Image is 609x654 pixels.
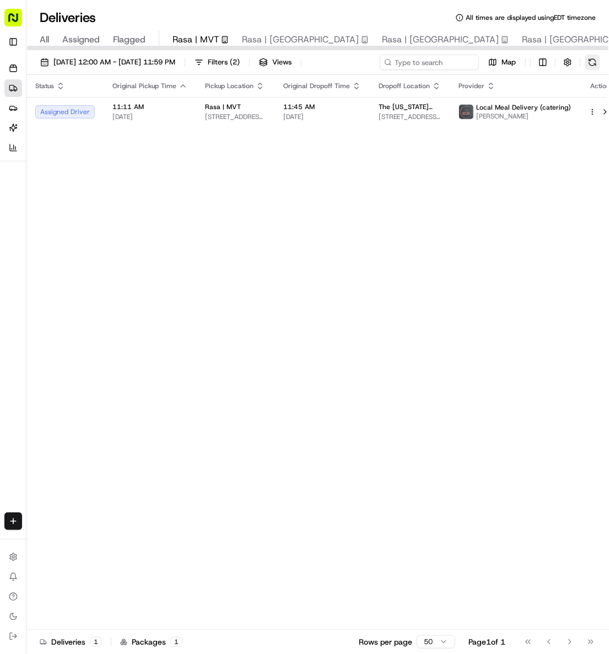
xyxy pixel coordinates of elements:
div: Packages [120,636,182,647]
span: [DATE] [283,112,361,121]
button: See all [171,140,201,154]
span: • [93,170,97,179]
span: Original Dropoff Time [283,82,350,90]
span: • [91,200,95,209]
span: [DATE] [98,200,120,209]
span: [DATE] [99,170,122,179]
button: Start new chat [187,108,201,121]
span: Assigned [62,33,100,46]
button: Refresh [585,55,600,70]
span: 11:45 AM [283,102,361,111]
div: We're available if you need us! [50,116,152,125]
h1: Deliveries [40,9,96,26]
span: Map [502,57,516,67]
img: 1736555255976-a54dd68f-1ca7-489b-9aae-adbdc363a1c4 [11,105,31,125]
span: Dropoff Location [379,82,430,90]
span: [STREET_ADDRESS][US_STATE] [205,112,266,121]
div: 📗 [11,247,20,256]
span: Status [35,82,54,90]
span: Provider [459,82,484,90]
div: Page 1 of 1 [468,636,505,647]
span: [STREET_ADDRESS][US_STATE] [379,112,441,121]
button: Filters(2) [190,55,245,70]
button: Views [254,55,297,70]
span: The [US_STATE] Times [379,102,441,111]
div: 1 [90,637,102,647]
span: All [40,33,49,46]
div: 💻 [93,247,102,256]
a: 💻API Documentation [89,241,181,261]
div: 1 [170,637,182,647]
button: Map [483,55,521,70]
span: Rasa | [GEOGRAPHIC_DATA] [242,33,359,46]
span: Rasa | [GEOGRAPHIC_DATA] [382,33,499,46]
span: [PERSON_NAME] [34,200,89,209]
img: Klarizel Pensader [11,160,29,177]
button: [DATE] 12:00 AM - [DATE] 11:59 PM [35,55,180,70]
span: Rasa | MVT [205,102,241,111]
span: 11:11 AM [112,102,187,111]
div: Start new chat [50,105,181,116]
span: Klarizel Pensader [34,170,91,179]
span: Filters [208,57,240,67]
span: Knowledge Base [22,246,84,257]
img: lmd_logo.png [459,105,473,119]
p: Welcome 👋 [11,44,201,61]
span: Pickup Location [205,82,254,90]
input: Type to search [380,55,479,70]
img: 9188753566659_6852d8bf1fb38e338040_72.png [23,105,43,125]
span: Rasa | MVT [173,33,219,46]
img: 1736555255976-a54dd68f-1ca7-489b-9aae-adbdc363a1c4 [22,201,31,209]
span: ( 2 ) [230,57,240,67]
span: Local Meal Delivery (catering) [476,103,571,112]
span: API Documentation [104,246,177,257]
span: Pylon [110,273,133,281]
span: [DATE] [112,112,187,121]
span: All times are displayed using EDT timezone [466,13,596,22]
span: Flagged [113,33,145,46]
span: Original Pickup Time [112,82,176,90]
span: [PERSON_NAME] [476,112,571,121]
div: Past conversations [11,143,71,152]
p: Rows per page [359,636,412,647]
img: 1736555255976-a54dd68f-1ca7-489b-9aae-adbdc363a1c4 [22,171,31,180]
a: 📗Knowledge Base [7,241,89,261]
a: Powered byPylon [78,272,133,281]
span: Views [272,57,292,67]
div: Deliveries [40,636,102,647]
img: Nash [11,10,33,33]
span: [DATE] 12:00 AM - [DATE] 11:59 PM [53,57,175,67]
img: Liam S. [11,190,29,207]
input: Clear [29,71,182,82]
